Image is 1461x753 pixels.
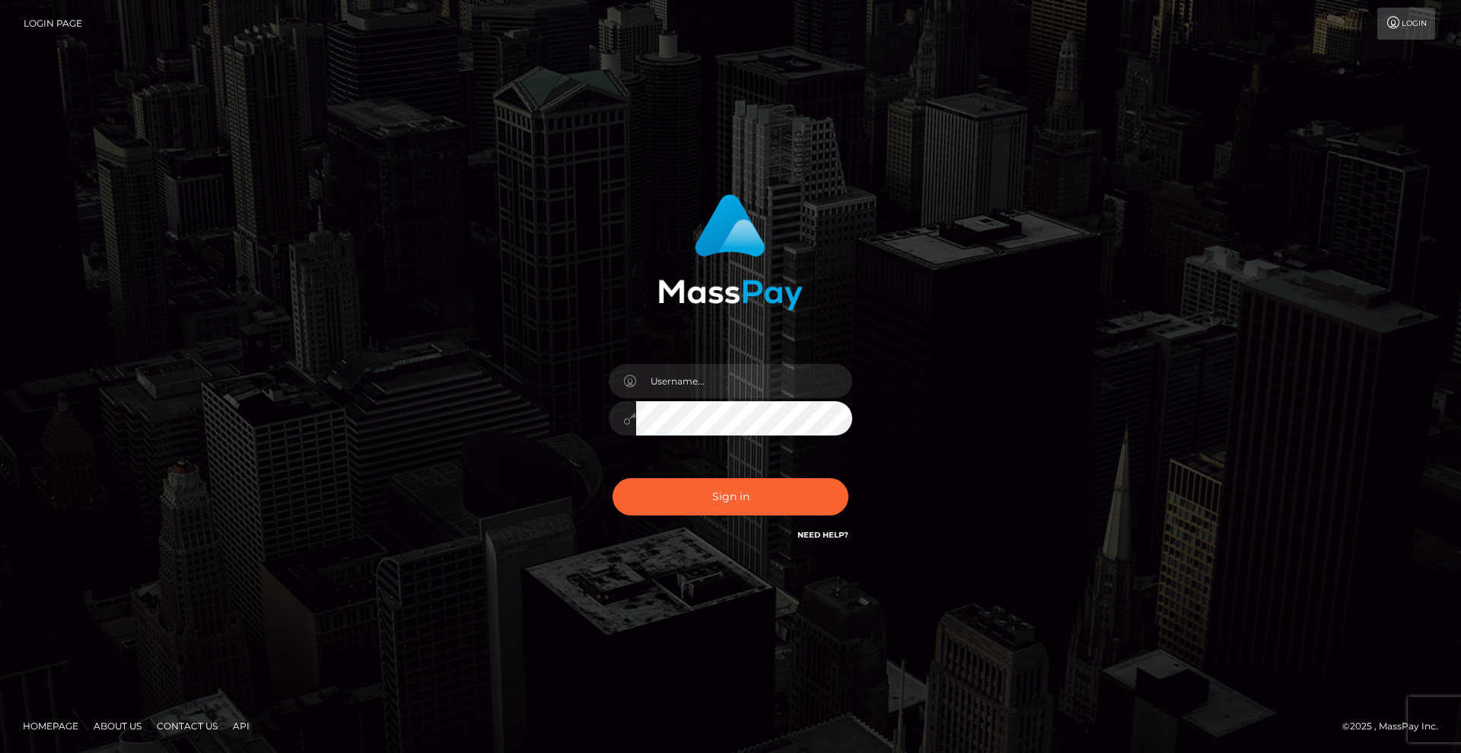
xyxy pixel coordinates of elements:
[658,194,803,311] img: MassPay Login
[1342,718,1450,735] div: © 2025 , MassPay Inc.
[636,364,852,398] input: Username...
[227,714,256,738] a: API
[88,714,148,738] a: About Us
[1377,8,1435,40] a: Login
[151,714,224,738] a: Contact Us
[613,478,848,515] button: Sign in
[17,714,84,738] a: Homepage
[797,530,848,540] a: Need Help?
[24,8,82,40] a: Login Page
